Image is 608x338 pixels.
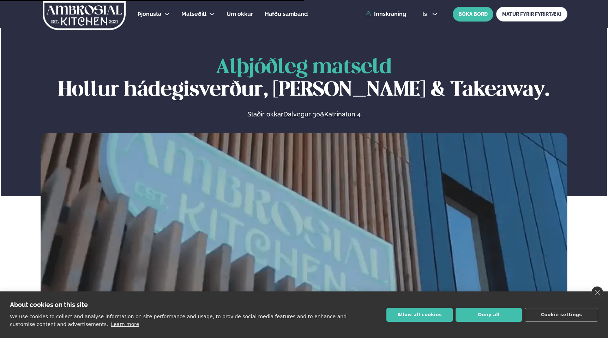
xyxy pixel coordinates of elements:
[138,11,161,17] span: Þjónusta
[366,11,406,17] a: Innskráning
[265,11,308,17] span: Hafðu samband
[138,10,161,18] a: Þjónusta
[42,1,126,30] img: logo
[591,286,603,298] a: close
[283,110,320,119] a: Dalvegur 30
[227,10,253,18] a: Um okkur
[227,11,253,17] span: Um okkur
[324,110,361,119] a: Katrinatun 4
[417,11,443,17] button: is
[525,308,598,322] button: Cookie settings
[496,7,567,22] a: MATUR FYRIR FYRIRTÆKI
[422,11,429,17] span: is
[386,308,453,322] button: Allow all cookies
[181,11,206,17] span: Matseðill
[41,56,567,102] h1: Hollur hádegisverður, [PERSON_NAME] & Takeaway.
[453,7,493,22] button: BÓKA BORÐ
[456,308,522,322] button: Deny all
[265,10,308,18] a: Hafðu samband
[170,110,437,119] p: Staðir okkar &
[10,301,88,308] strong: About cookies on this site
[10,314,347,327] p: We use cookies to collect and analyse information on site performance and usage, to provide socia...
[216,58,392,77] span: Alþjóðleg matseld
[181,10,206,18] a: Matseðill
[111,321,139,327] a: Learn more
